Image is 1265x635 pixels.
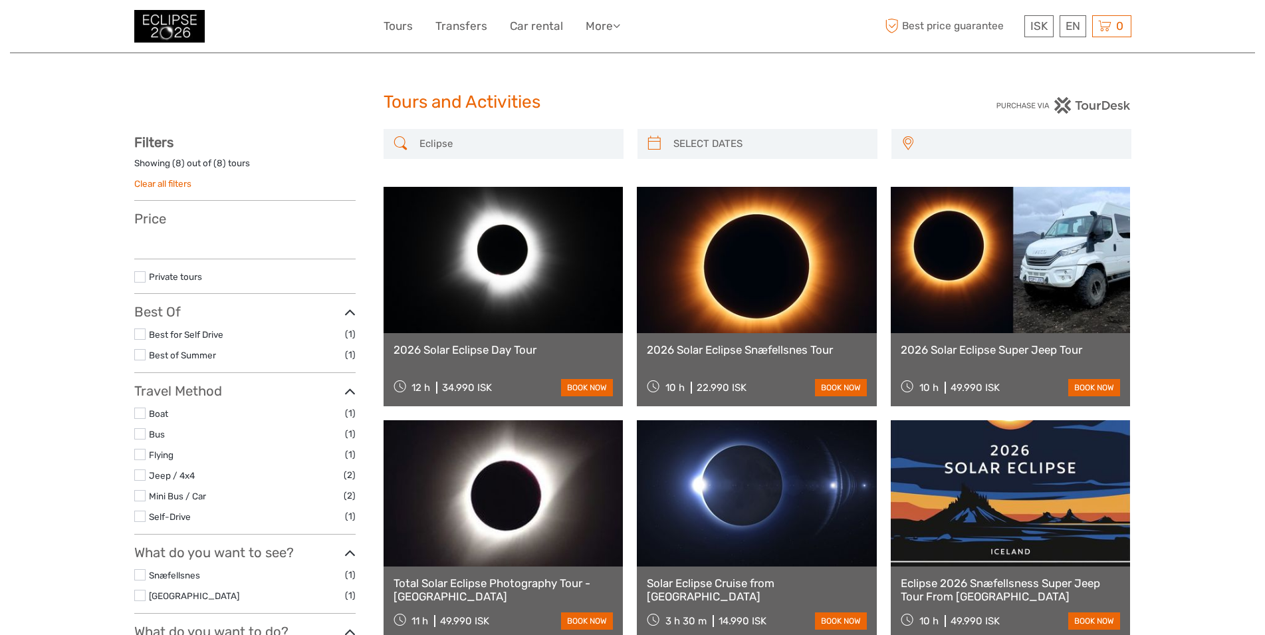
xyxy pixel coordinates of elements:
[134,545,356,561] h3: What do you want to see?
[668,132,871,156] input: SELECT DATES
[586,17,620,36] a: More
[175,157,181,170] label: 8
[217,157,223,170] label: 8
[394,343,614,356] a: 2026 Solar Eclipse Day Tour
[647,343,867,356] a: 2026 Solar Eclipse Snæfellsnes Tour
[882,15,1021,37] span: Best price guarantee
[1060,15,1086,37] div: EN
[149,329,223,340] a: Best for Self Drive
[134,304,356,320] h3: Best Of
[414,132,617,156] input: SEARCH
[149,408,168,419] a: Boat
[561,379,613,396] a: book now
[951,615,1000,627] div: 49.990 ISK
[510,17,563,36] a: Car rental
[149,590,239,601] a: [GEOGRAPHIC_DATA]
[1114,19,1125,33] span: 0
[344,467,356,483] span: (2)
[149,511,191,522] a: Self-Drive
[1068,379,1120,396] a: book now
[345,347,356,362] span: (1)
[411,382,430,394] span: 12 h
[344,488,356,503] span: (2)
[435,17,487,36] a: Transfers
[919,382,939,394] span: 10 h
[149,570,200,580] a: Snæfellsnes
[919,615,939,627] span: 10 h
[345,406,356,421] span: (1)
[149,491,206,501] a: Mini Bus / Car
[440,615,489,627] div: 49.990 ISK
[384,17,413,36] a: Tours
[134,178,191,189] a: Clear all filters
[561,612,613,630] a: book now
[149,271,202,282] a: Private tours
[996,97,1131,114] img: PurchaseViaTourDesk.png
[719,615,766,627] div: 14.990 ISK
[815,379,867,396] a: book now
[394,576,614,604] a: Total Solar Eclipse Photography Tour - [GEOGRAPHIC_DATA]
[442,382,492,394] div: 34.990 ISK
[1030,19,1048,33] span: ISK
[647,576,867,604] a: Solar Eclipse Cruise from [GEOGRAPHIC_DATA]
[345,509,356,524] span: (1)
[901,576,1121,604] a: Eclipse 2026 Snæfellsness Super Jeep Tour From [GEOGRAPHIC_DATA]
[149,350,216,360] a: Best of Summer
[411,615,428,627] span: 11 h
[665,382,685,394] span: 10 h
[1068,612,1120,630] a: book now
[901,343,1121,356] a: 2026 Solar Eclipse Super Jeep Tour
[815,612,867,630] a: book now
[134,383,356,399] h3: Travel Method
[345,567,356,582] span: (1)
[149,429,165,440] a: Bus
[345,426,356,442] span: (1)
[345,588,356,603] span: (1)
[134,157,356,178] div: Showing ( ) out of ( ) tours
[345,447,356,462] span: (1)
[149,470,195,481] a: Jeep / 4x4
[951,382,1000,394] div: 49.990 ISK
[665,615,707,627] span: 3 h 30 m
[134,211,356,227] h3: Price
[345,326,356,342] span: (1)
[134,134,173,150] strong: Filters
[149,449,173,460] a: Flying
[134,10,205,43] img: 3312-44506bfc-dc02-416d-ac4c-c65cb0cf8db4_logo_small.jpg
[697,382,747,394] div: 22.990 ISK
[384,92,882,113] h1: Tours and Activities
